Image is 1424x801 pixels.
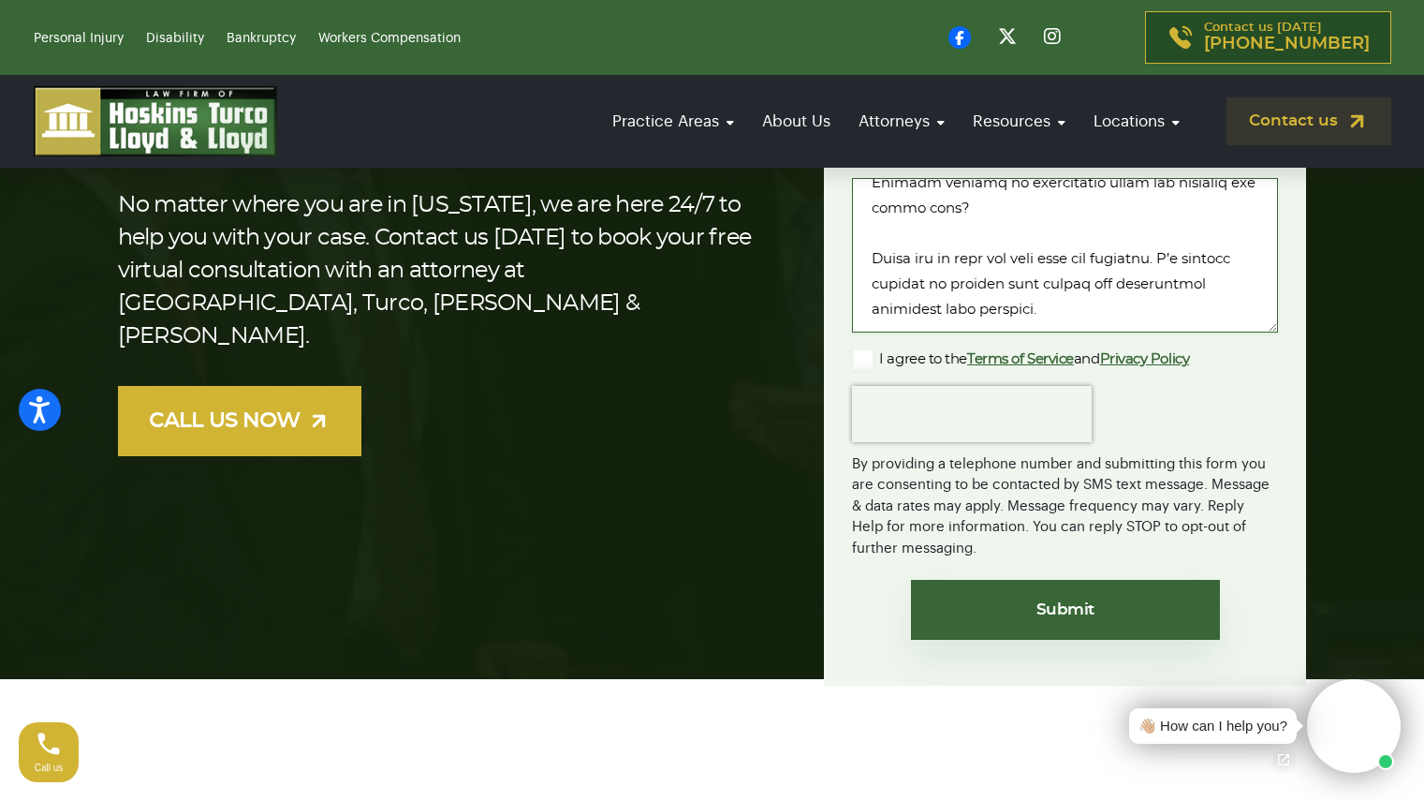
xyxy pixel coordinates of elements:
a: Terms of Service [967,352,1074,366]
div: 👋🏼 How can I help you? [1138,716,1287,737]
div: By providing a telephone number and submitting this form you are consenting to be contacted by SM... [852,442,1278,560]
iframe: reCAPTCHA [852,386,1092,442]
a: Locations [1084,95,1189,148]
a: About Us [753,95,840,148]
a: CALL US NOW [118,386,361,456]
span: [PHONE_NUMBER] [1204,35,1370,53]
a: Practice Areas [603,95,743,148]
a: Workers Compensation [318,32,461,45]
a: Disability [146,32,204,45]
label: I agree to the and [852,349,1189,371]
a: Contact us [DATE][PHONE_NUMBER] [1145,11,1391,64]
a: Resources [963,95,1075,148]
img: arrow-up-right-light.svg [307,409,330,433]
span: Call us [35,763,64,773]
p: No matter where you are in [US_STATE], we are here 24/7 to help you with your case. Contact us [D... [118,189,765,353]
p: Contact us [DATE] [1204,22,1370,53]
input: Submit [911,580,1220,640]
a: Attorneys [849,95,954,148]
a: Open chat [1264,740,1303,779]
a: Bankruptcy [227,32,296,45]
a: Privacy Policy [1100,352,1190,366]
a: Personal Injury [34,32,124,45]
img: logo [34,86,277,156]
a: Contact us [1226,97,1391,145]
